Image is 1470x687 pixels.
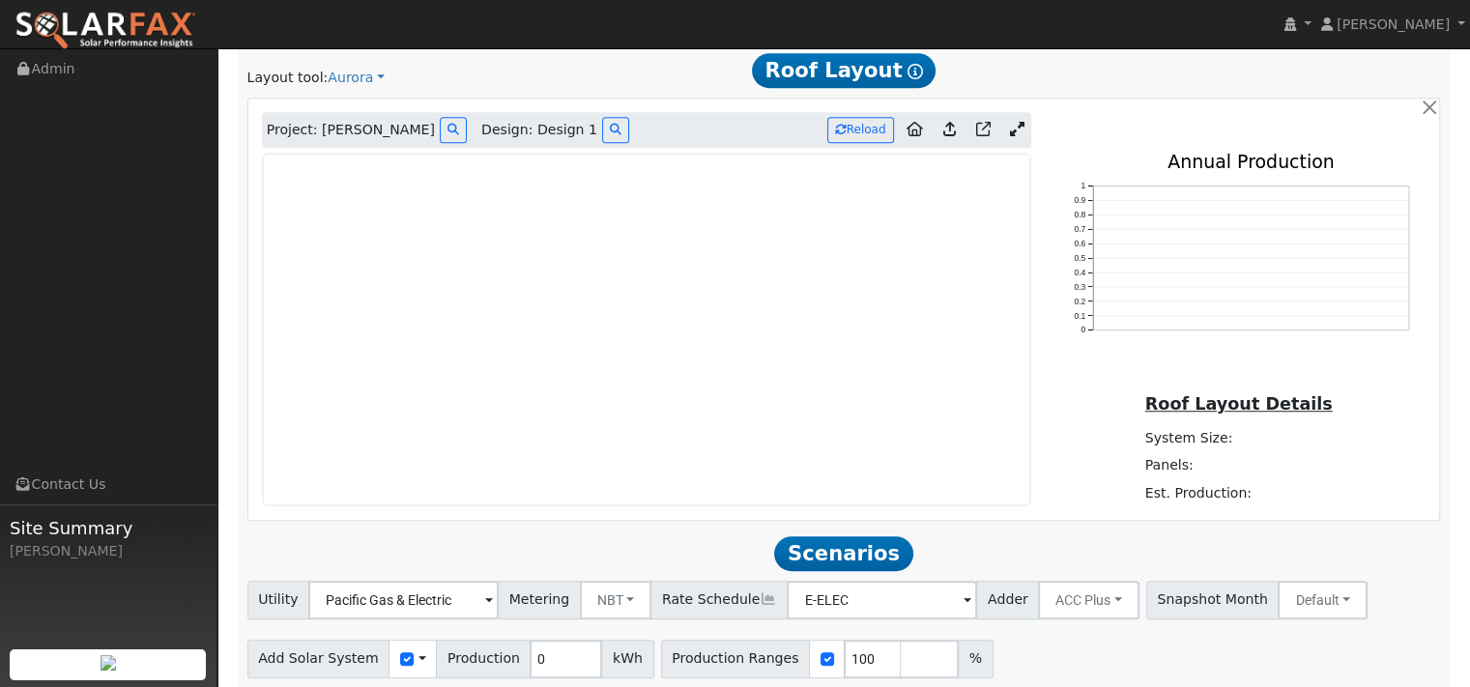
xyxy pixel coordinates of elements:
[1074,311,1085,321] text: 0.1
[247,581,310,619] span: Utility
[1337,16,1450,32] span: [PERSON_NAME]
[968,115,998,146] a: Open in Aurora
[308,581,499,619] input: Select a Utility
[1278,581,1368,619] button: Default
[650,581,788,619] span: Rate Schedule
[1074,253,1085,263] text: 0.5
[1074,282,1085,292] text: 0.3
[1038,581,1139,619] button: ACC Plus
[101,655,116,671] img: retrieve
[752,53,937,88] span: Roof Layout
[1145,394,1333,414] u: Roof Layout Details
[774,536,912,571] span: Scenarios
[498,581,581,619] span: Metering
[661,640,810,678] span: Production Ranges
[1074,210,1085,219] text: 0.8
[1167,151,1335,172] text: Annual Production
[436,640,531,678] span: Production
[1074,224,1085,234] text: 0.7
[247,640,390,678] span: Add Solar System
[1081,326,1085,335] text: 0
[936,115,964,146] a: Upload consumption to Aurora project
[899,115,931,146] a: Aurora to Home
[1003,116,1031,145] a: Expand Aurora window
[1081,181,1085,190] text: 1
[14,11,196,51] img: SolarFax
[10,515,207,541] span: Site Summary
[1141,452,1325,479] td: Panels:
[1074,268,1085,277] text: 0.4
[1074,195,1085,205] text: 0.9
[958,640,993,678] span: %
[976,581,1039,619] span: Adder
[1141,479,1325,506] td: Est. Production:
[1074,239,1085,248] text: 0.6
[1146,581,1280,619] span: Snapshot Month
[787,581,977,619] input: Select a Rate Schedule
[10,541,207,561] div: [PERSON_NAME]
[1074,297,1085,306] text: 0.2
[1141,425,1325,452] td: System Size:
[601,640,653,678] span: kWh
[267,120,435,140] span: Project: [PERSON_NAME]
[580,581,652,619] button: NBT
[481,120,597,140] span: Design: Design 1
[908,64,923,79] i: Show Help
[827,117,894,143] button: Reload
[328,68,385,88] a: Aurora
[247,70,329,85] span: Layout tool:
